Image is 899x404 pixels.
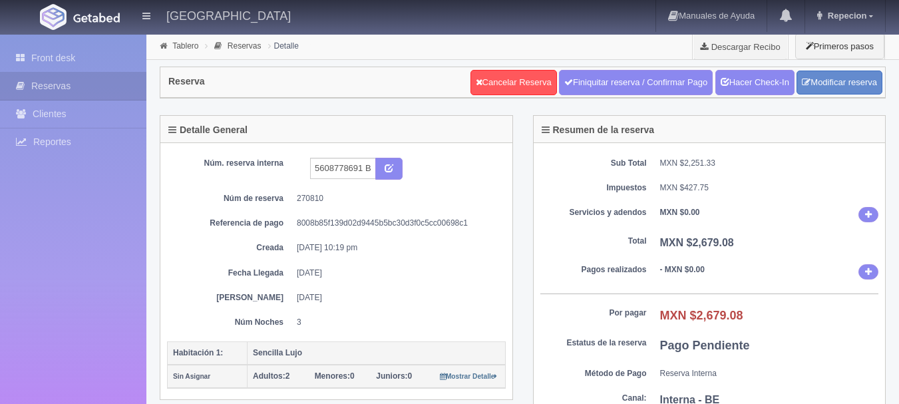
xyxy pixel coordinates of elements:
[542,125,655,135] h4: Resumen de la reserva
[795,33,884,59] button: Primeros pasos
[315,371,355,381] span: 0
[297,292,496,303] dd: [DATE]
[297,268,496,279] dd: [DATE]
[376,371,412,381] span: 0
[540,182,647,194] dt: Impuestos
[297,193,496,204] dd: 270810
[660,208,700,217] b: MXN $0.00
[540,236,647,247] dt: Total
[177,317,283,328] dt: Núm Noches
[540,307,647,319] dt: Por pagar
[177,158,283,169] dt: Núm. reserva interna
[559,70,713,95] a: Finiquitar reserva / Confirmar Pago
[715,70,795,95] a: Hacer Check-In
[540,264,647,276] dt: Pagos realizados
[376,371,407,381] strong: Juniors:
[40,4,67,30] img: Getabed
[265,39,302,52] li: Detalle
[824,11,867,21] span: Repecion
[177,193,283,204] dt: Núm de reserva
[540,368,647,379] dt: Método de Pago
[540,393,647,404] dt: Canal:
[297,242,496,254] dd: [DATE] 10:19 pm
[168,77,205,87] h4: Reserva
[248,341,506,365] th: Sencilla Lujo
[660,182,879,194] dd: MXN $427.75
[660,265,705,274] b: - MXN $0.00
[297,317,496,328] dd: 3
[168,125,248,135] h4: Detalle General
[253,371,285,381] strong: Adultos:
[470,70,557,95] a: Cancelar Reserva
[177,218,283,229] dt: Referencia de pago
[797,71,882,95] a: Modificar reserva
[440,373,498,380] small: Mostrar Detalle
[177,268,283,279] dt: Fecha Llegada
[660,237,734,248] b: MXN $2,679.08
[166,7,291,23] h4: [GEOGRAPHIC_DATA]
[660,339,750,352] b: Pago Pendiente
[173,348,223,357] b: Habitación 1:
[540,207,647,218] dt: Servicios y adendos
[172,41,198,51] a: Tablero
[228,41,262,51] a: Reservas
[297,218,496,229] dd: 8008b85f139d02d9445b5bc30d3f0c5cc00698c1
[177,242,283,254] dt: Creada
[660,368,879,379] dd: Reserva Interna
[73,13,120,23] img: Getabed
[660,158,879,169] dd: MXN $2,251.33
[693,33,788,60] a: Descargar Recibo
[440,371,498,381] a: Mostrar Detalle
[315,371,350,381] strong: Menores:
[253,371,289,381] span: 2
[173,373,210,380] small: Sin Asignar
[540,337,647,349] dt: Estatus de la reserva
[660,309,743,322] b: MXN $2,679.08
[177,292,283,303] dt: [PERSON_NAME]
[540,158,647,169] dt: Sub Total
